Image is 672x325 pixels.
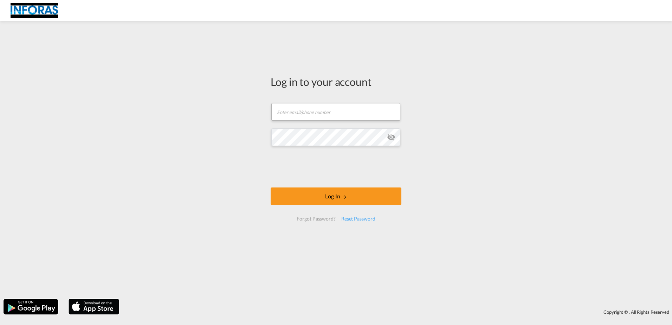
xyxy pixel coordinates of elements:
[123,306,672,318] div: Copyright © . All Rights Reserved
[387,133,395,141] md-icon: icon-eye-off
[68,298,120,315] img: apple.png
[3,298,59,315] img: google.png
[294,212,338,225] div: Forgot Password?
[283,153,389,180] iframe: reCAPTCHA
[271,74,401,89] div: Log in to your account
[338,212,378,225] div: Reset Password
[11,3,58,19] img: eff75c7098ee11eeb65dd1c63e392380.jpg
[271,103,400,121] input: Enter email/phone number
[271,187,401,205] button: LOGIN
